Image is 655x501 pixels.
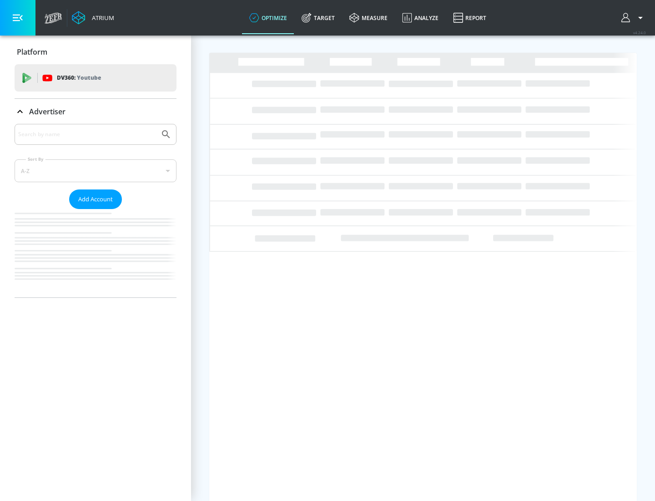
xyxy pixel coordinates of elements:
[15,99,176,124] div: Advertiser
[18,128,156,140] input: Search by name
[88,14,114,22] div: Atrium
[242,1,294,34] a: optimize
[15,39,176,65] div: Platform
[26,156,45,162] label: Sort By
[69,189,122,209] button: Add Account
[15,209,176,297] nav: list of Advertiser
[29,107,65,117] p: Advertiser
[77,73,101,82] p: Youtube
[15,124,176,297] div: Advertiser
[342,1,395,34] a: measure
[57,73,101,83] p: DV360:
[446,1,494,34] a: Report
[15,64,176,92] div: DV360: Youtube
[17,47,47,57] p: Platform
[294,1,342,34] a: Target
[395,1,446,34] a: Analyze
[72,11,114,25] a: Atrium
[78,194,113,204] span: Add Account
[15,159,176,182] div: A-Z
[633,30,646,35] span: v 4.24.0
